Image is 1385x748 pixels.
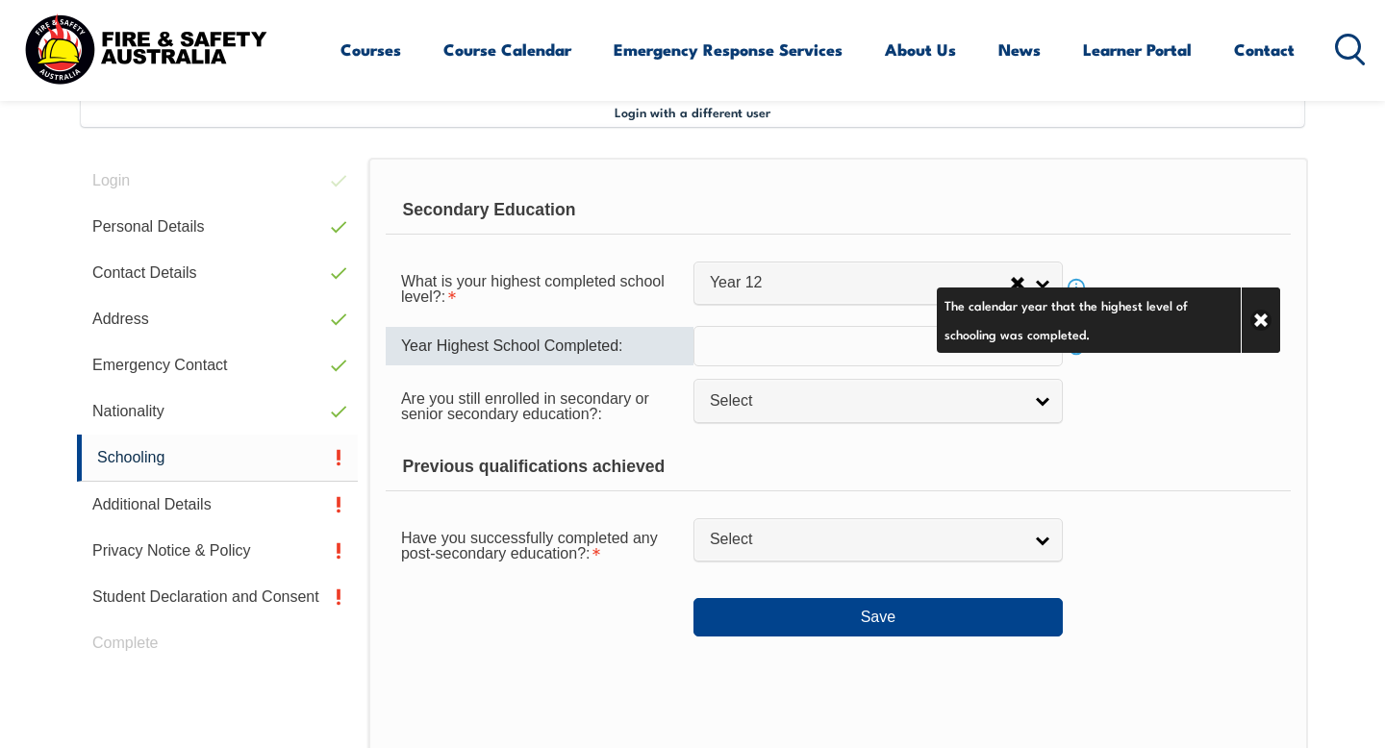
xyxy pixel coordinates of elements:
span: Year 12 [710,273,1010,293]
a: Contact [1234,24,1295,75]
a: News [998,24,1041,75]
a: Personal Details [77,204,358,250]
div: Have you successfully completed any post-secondary education? is required. [386,517,693,571]
a: Course Calendar [443,24,571,75]
a: Learner Portal [1083,24,1192,75]
div: Year Highest School Completed: [386,327,693,365]
a: Emergency Response Services [614,24,843,75]
a: Info [1063,274,1090,301]
span: Select [710,391,1021,411]
span: What is your highest completed school level?: [401,273,665,305]
div: Secondary Education [386,187,1291,235]
a: Close [1241,287,1280,353]
a: Info [1063,333,1090,360]
a: Privacy Notice & Policy [77,528,358,574]
a: Courses [340,24,401,75]
a: Schooling [77,435,358,482]
a: Additional Details [77,482,358,528]
a: About Us [885,24,956,75]
a: Student Declaration and Consent [77,574,358,620]
input: YYYY [693,326,1063,366]
span: Have you successfully completed any post-secondary education?: [401,530,658,561]
a: Nationality [77,388,358,435]
a: Address [77,296,358,342]
div: What is your highest completed school level? is required. [386,261,693,314]
span: Login with a different user [615,104,770,119]
a: Emergency Contact [77,342,358,388]
span: Select [710,530,1021,550]
a: Contact Details [77,250,358,296]
span: Are you still enrolled in secondary or senior secondary education?: [401,390,649,422]
div: Previous qualifications achieved [386,443,1291,491]
button: Save [693,598,1063,636]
